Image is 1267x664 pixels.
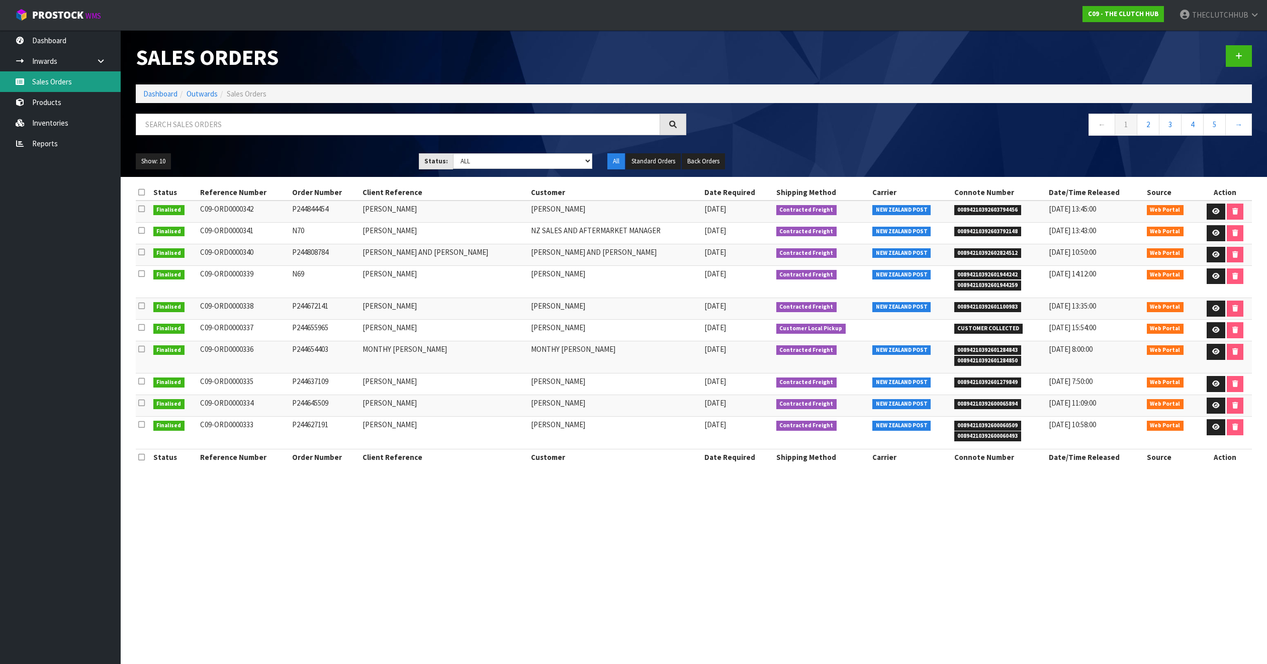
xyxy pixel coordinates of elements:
[198,184,290,201] th: Reference Number
[954,227,1022,237] span: 00894210392603792148
[954,205,1022,215] span: 00894210392603794456
[360,265,528,298] td: [PERSON_NAME]
[151,449,198,465] th: Status
[32,9,83,22] span: ProStock
[153,377,185,388] span: Finalised
[290,223,360,244] td: N70
[1147,270,1184,280] span: Web Portal
[954,280,1022,291] span: 00894210392601944259
[136,153,171,169] button: Show: 10
[704,247,726,257] span: [DATE]
[774,449,870,465] th: Shipping Method
[153,227,185,237] span: Finalised
[151,184,198,201] th: Status
[704,344,726,354] span: [DATE]
[1049,344,1093,354] span: [DATE] 8:00:00
[1049,269,1096,278] span: [DATE] 14:12:00
[360,373,528,395] td: [PERSON_NAME]
[290,184,360,201] th: Order Number
[290,320,360,341] td: P244655965
[704,226,726,235] span: [DATE]
[528,184,702,201] th: Customer
[776,205,837,215] span: Contracted Freight
[607,153,625,169] button: All
[198,341,290,373] td: C09-ORD0000336
[1147,324,1184,334] span: Web Portal
[1089,114,1115,135] a: ←
[360,201,528,222] td: [PERSON_NAME]
[1198,449,1252,465] th: Action
[1049,204,1096,214] span: [DATE] 13:45:00
[1049,376,1093,386] span: [DATE] 7:50:00
[1147,248,1184,258] span: Web Portal
[776,227,837,237] span: Contracted Freight
[682,153,725,169] button: Back Orders
[528,395,702,417] td: [PERSON_NAME]
[872,377,931,388] span: NEW ZEALAND POST
[702,184,774,201] th: Date Required
[776,377,837,388] span: Contracted Freight
[198,265,290,298] td: C09-ORD0000339
[870,184,952,201] th: Carrier
[153,421,185,431] span: Finalised
[424,157,448,165] strong: Status:
[15,9,28,21] img: cube-alt.png
[1203,114,1226,135] a: 5
[776,345,837,355] span: Contracted Freight
[776,248,837,258] span: Contracted Freight
[1192,10,1248,20] span: THECLUTCHHUB
[954,248,1022,258] span: 00894210392602824512
[290,298,360,320] td: P244672141
[1147,205,1184,215] span: Web Portal
[954,324,1023,334] span: CUSTOMER COLLECTED
[360,449,528,465] th: Client Reference
[528,341,702,373] td: MONTHY [PERSON_NAME]
[360,223,528,244] td: [PERSON_NAME]
[954,399,1022,409] span: 00894210392600065894
[704,301,726,311] span: [DATE]
[290,373,360,395] td: P244637109
[290,417,360,449] td: P244627191
[954,345,1022,355] span: 00894210392601284843
[954,421,1022,431] span: 00894210392600060509
[198,223,290,244] td: C09-ORD0000341
[1049,323,1096,332] span: [DATE] 15:54:00
[1147,302,1184,312] span: Web Portal
[528,417,702,449] td: [PERSON_NAME]
[198,298,290,320] td: C09-ORD0000338
[198,417,290,449] td: C09-ORD0000333
[954,356,1022,366] span: 00894210392601284850
[704,269,726,278] span: [DATE]
[1144,184,1198,201] th: Source
[872,421,931,431] span: NEW ZEALAND POST
[1147,345,1184,355] span: Web Portal
[153,399,185,409] span: Finalised
[360,341,528,373] td: MONTHY [PERSON_NAME]
[198,449,290,465] th: Reference Number
[153,270,185,280] span: Finalised
[1049,247,1096,257] span: [DATE] 10:50:00
[360,244,528,265] td: [PERSON_NAME] AND [PERSON_NAME]
[136,114,660,135] input: Search sales orders
[360,184,528,201] th: Client Reference
[1159,114,1182,135] a: 3
[290,341,360,373] td: P244654403
[954,270,1022,280] span: 00894210392601944242
[626,153,681,169] button: Standard Orders
[704,420,726,429] span: [DATE]
[776,421,837,431] span: Contracted Freight
[776,324,846,334] span: Customer Local Pickup
[528,265,702,298] td: [PERSON_NAME]
[872,345,931,355] span: NEW ZEALAND POST
[227,89,266,99] span: Sales Orders
[1049,301,1096,311] span: [DATE] 13:35:00
[1049,398,1096,408] span: [DATE] 11:09:00
[360,395,528,417] td: [PERSON_NAME]
[701,114,1252,138] nav: Page navigation
[1198,184,1252,201] th: Action
[1049,420,1096,429] span: [DATE] 10:58:00
[290,449,360,465] th: Order Number
[528,223,702,244] td: NZ SALES AND AFTERMARKET MANAGER
[528,449,702,465] th: Customer
[776,399,837,409] span: Contracted Freight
